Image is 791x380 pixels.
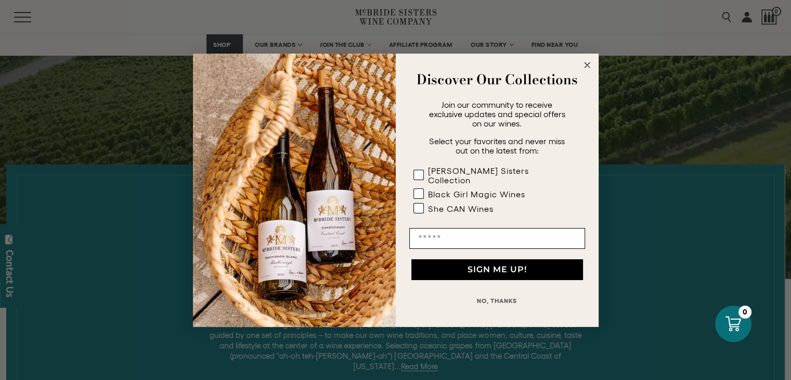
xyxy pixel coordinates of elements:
button: Close dialog [581,59,593,71]
img: 42653730-7e35-4af7-a99d-12bf478283cf.jpeg [193,54,396,327]
div: 0 [738,306,751,319]
div: [PERSON_NAME] Sisters Collection [428,166,564,185]
button: NO, THANKS [409,290,585,311]
span: Join our community to receive exclusive updates and special offers on our wines. [429,100,565,128]
input: Email [409,228,585,249]
div: Black Girl Magic Wines [428,189,525,199]
button: SIGN ME UP! [411,259,583,280]
span: Select your favorites and never miss out on the latest from: [429,136,565,155]
strong: Discover Our Collections [417,69,578,90]
div: She CAN Wines [428,204,494,213]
